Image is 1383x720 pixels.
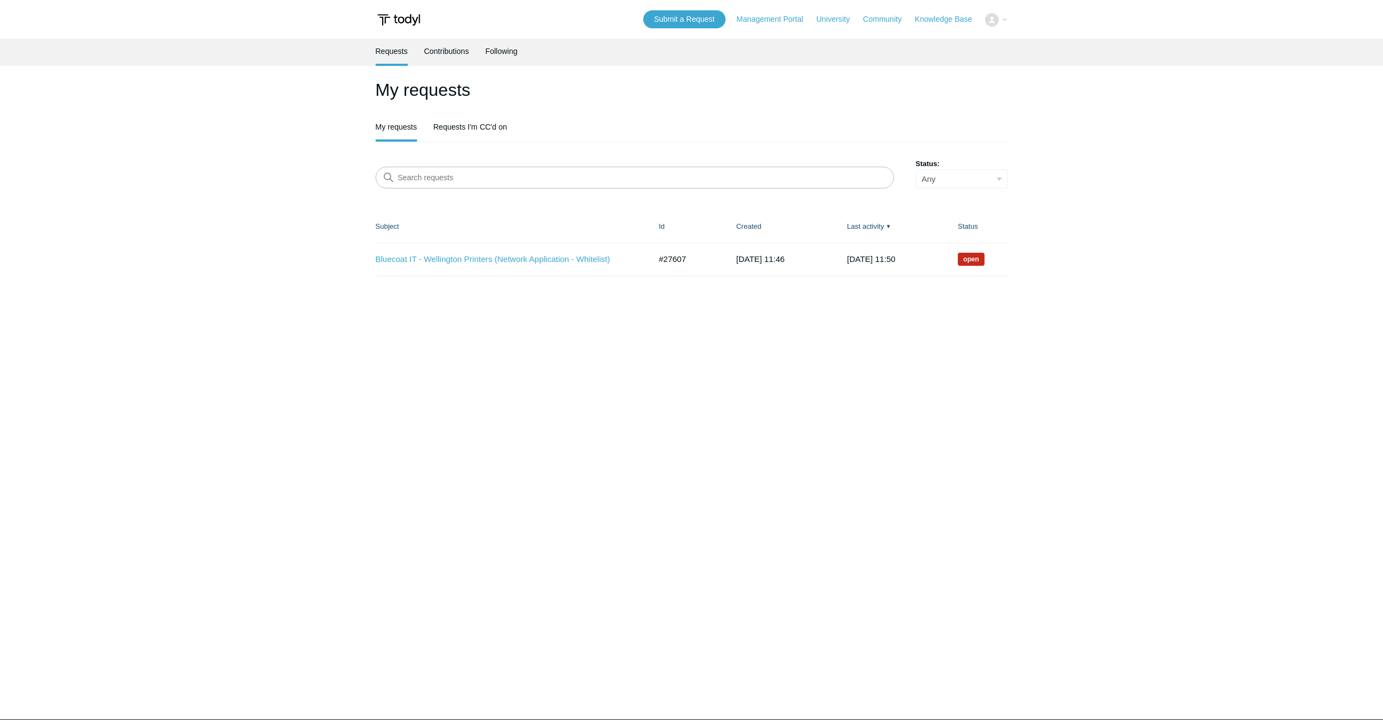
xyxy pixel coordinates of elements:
[947,210,1007,243] th: Status
[485,39,517,64] a: Following
[736,14,814,25] a: Management Portal
[376,39,408,64] a: Requests
[376,77,1008,103] h1: My requests
[863,14,913,25] a: Community
[847,222,884,230] a: Last activity▼
[736,254,784,264] time: 2025-08-22T11:46:32+00:00
[376,253,635,266] a: Bluecoat IT - Wellington Printers (Network Application - Whitelist)
[886,222,891,230] span: ▼
[424,39,469,64] a: Contributions
[376,167,894,188] input: Search requests
[958,253,985,266] span: We are working on a response for you
[433,114,507,139] a: Requests I'm CC'd on
[915,14,983,25] a: Knowledge Base
[376,210,648,243] th: Subject
[736,222,761,230] a: Created
[643,10,726,28] a: Submit a Request
[376,10,422,30] img: Todyl Support Center Help Center home page
[648,243,726,276] td: #27607
[916,158,1008,169] label: Status:
[648,210,726,243] th: Id
[816,14,860,25] a: University
[376,114,417,139] a: My requests
[847,254,896,264] time: 2025-08-27T11:50:02+00:00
